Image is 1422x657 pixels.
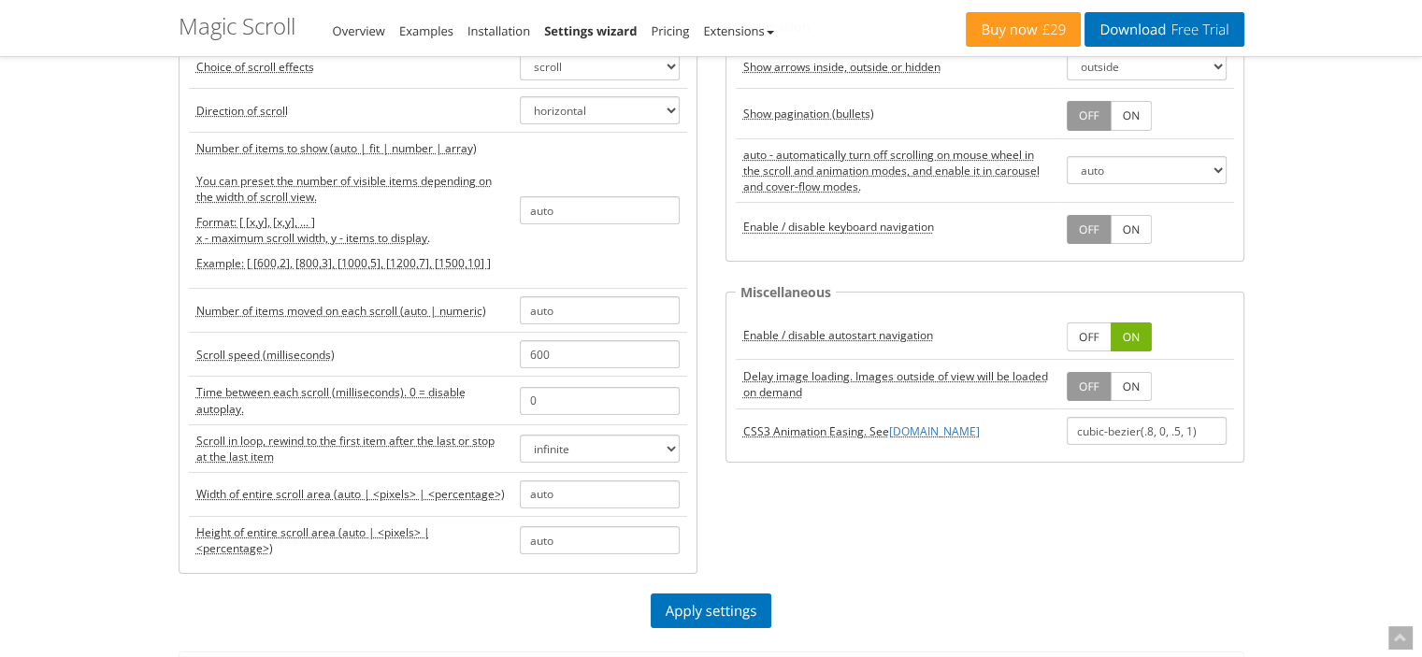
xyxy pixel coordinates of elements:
[743,106,874,121] acronym: pagination, default: false
[889,423,980,439] a: [DOMAIN_NAME]
[1067,372,1112,401] a: OFF
[743,423,980,439] acronym: easing, default: cubic-bezier(.8, 0, .5, 1)
[196,103,288,119] acronym: orientation, default: horizontal
[544,22,637,39] a: Settings wizard
[196,384,505,416] acronym: autoplay, default: 0
[651,22,689,39] a: Pricing
[1166,22,1228,37] span: Free Trial
[196,59,314,75] acronym: mode, default: scroll
[1111,322,1152,351] a: ON
[467,22,530,39] a: Installation
[1111,372,1152,401] a: ON
[743,219,934,235] acronym: keyboard, default: false
[1111,215,1152,244] a: ON
[1111,101,1152,130] a: ON
[196,486,505,502] acronym: width, default: auto
[1067,215,1112,244] a: OFF
[196,214,505,246] p: Format: [ [x,y], [x,y], ... ] x - maximum scroll width, y - items to display.
[651,593,772,628] a: Apply settings
[196,433,505,464] acronym: loop, default: infinite
[196,347,335,363] acronym: speed, default: 600
[1084,12,1243,47] a: DownloadFree Trial
[743,147,1052,194] acronym: scrollOnWheel, default: auto
[333,22,385,39] a: Overview
[399,22,453,39] a: Examples
[196,524,505,556] acronym: height, default: auto
[703,22,773,39] a: Extensions
[1067,101,1112,130] a: OFF
[196,173,505,205] p: You can preset the number of visible items depending on the width of scroll view.
[1067,322,1112,351] a: OFF
[196,255,505,271] p: Example: [ [600,2], [800,3], [1000,5], [1200,7], [1500,10] ]
[743,368,1052,400] acronym: lazyLoad, default: false
[743,59,941,75] acronym: arrows, default: outside
[743,327,933,343] acronym: autostart, default: true
[196,140,505,280] acronym: items, default: auto
[736,281,836,303] legend: Miscellaneous
[179,14,295,38] h1: Magic Scroll
[966,12,1081,47] a: Buy now£29
[1038,22,1067,37] span: £29
[196,303,486,319] acronym: step, default: auto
